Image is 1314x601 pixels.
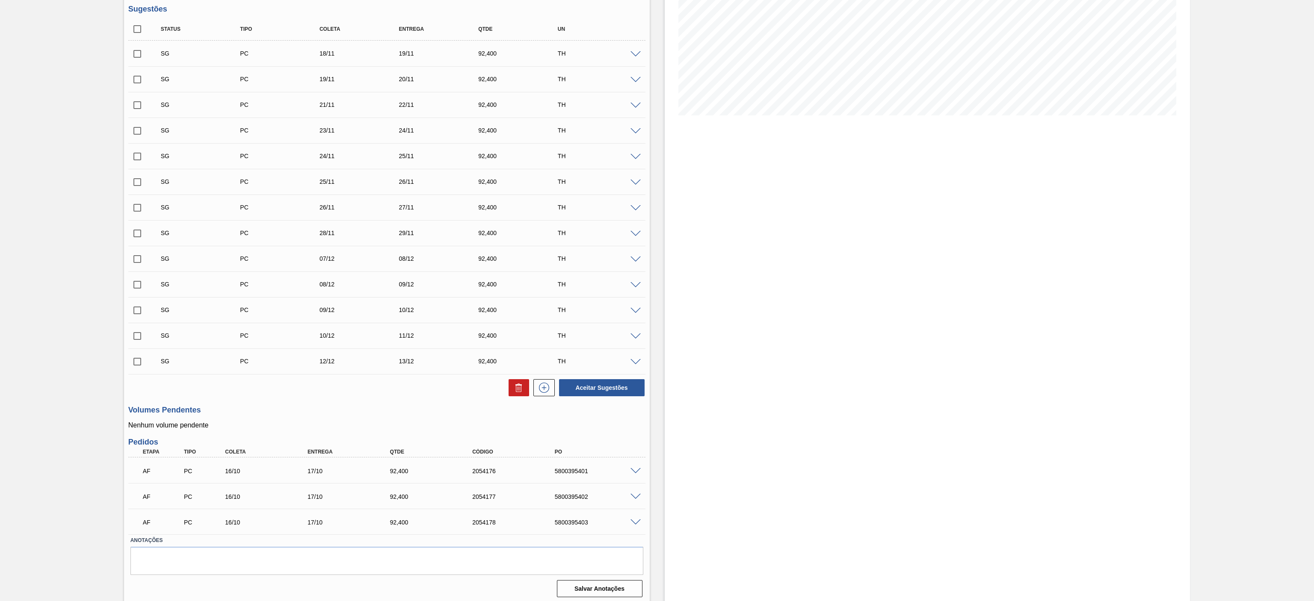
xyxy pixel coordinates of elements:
[476,101,568,108] div: 92,400
[397,26,488,32] div: Entrega
[128,438,645,447] h3: Pedidos
[143,468,184,474] p: AF
[128,5,645,14] h3: Sugestões
[476,255,568,262] div: 92,400
[128,406,645,415] h3: Volumes Pendentes
[238,358,329,365] div: Pedido de Compra
[317,358,409,365] div: 12/12/2025
[305,468,400,474] div: 17/10/2025
[182,449,227,455] div: Tipo
[143,493,184,500] p: AF
[476,306,568,313] div: 92,400
[238,255,329,262] div: Pedido de Compra
[397,153,488,159] div: 25/11/2025
[476,358,568,365] div: 92,400
[159,127,250,134] div: Sugestão Criada
[238,127,329,134] div: Pedido de Compra
[388,449,483,455] div: Qtde
[553,449,648,455] div: PO
[223,519,318,526] div: 16/10/2025
[397,306,488,313] div: 10/12/2025
[553,468,648,474] div: 5800395401
[397,255,488,262] div: 08/12/2025
[238,281,329,288] div: Pedido de Compra
[556,26,647,32] div: UN
[556,255,647,262] div: TH
[317,178,409,185] div: 25/11/2025
[223,493,318,500] div: 16/10/2025
[159,50,250,57] div: Sugestão Criada
[397,358,488,365] div: 13/12/2025
[556,358,647,365] div: TH
[238,230,329,236] div: Pedido de Compra
[159,255,250,262] div: Sugestão Criada
[159,358,250,365] div: Sugestão Criada
[238,306,329,313] div: Pedido de Compra
[556,153,647,159] div: TH
[388,519,483,526] div: 92,400
[556,50,647,57] div: TH
[238,178,329,185] div: Pedido de Compra
[553,519,648,526] div: 5800395403
[238,153,329,159] div: Pedido de Compra
[556,281,647,288] div: TH
[317,153,409,159] div: 24/11/2025
[397,281,488,288] div: 09/12/2025
[504,379,529,396] div: Excluir Sugestões
[143,519,184,526] p: AF
[476,332,568,339] div: 92,400
[556,178,647,185] div: TH
[159,281,250,288] div: Sugestão Criada
[238,101,329,108] div: Pedido de Compra
[159,230,250,236] div: Sugestão Criada
[305,493,400,500] div: 17/10/2025
[397,332,488,339] div: 11/12/2025
[397,230,488,236] div: 29/11/2025
[159,332,250,339] div: Sugestão Criada
[470,493,565,500] div: 2054177
[559,379,645,396] button: Aceitar Sugestões
[141,449,186,455] div: Etapa
[556,306,647,313] div: TH
[159,76,250,82] div: Sugestão Criada
[317,332,409,339] div: 10/12/2025
[397,127,488,134] div: 24/11/2025
[238,26,329,32] div: Tipo
[556,127,647,134] div: TH
[159,26,250,32] div: Status
[159,153,250,159] div: Sugestão Criada
[182,519,227,526] div: Pedido de Compra
[317,50,409,57] div: 18/11/2025
[556,76,647,82] div: TH
[397,101,488,108] div: 22/11/2025
[397,76,488,82] div: 20/11/2025
[388,493,483,500] div: 92,400
[476,281,568,288] div: 92,400
[476,50,568,57] div: 92,400
[476,127,568,134] div: 92,400
[556,230,647,236] div: TH
[529,379,555,396] div: Nova sugestão
[476,230,568,236] div: 92,400
[557,580,642,597] button: Salvar Anotações
[223,468,318,474] div: 16/10/2025
[317,76,409,82] div: 19/11/2025
[159,101,250,108] div: Sugestão Criada
[238,204,329,211] div: Pedido de Compra
[182,468,227,474] div: Pedido de Compra
[476,76,568,82] div: 92,400
[141,513,186,532] div: Aguardando Faturamento
[130,534,643,547] label: Anotações
[238,76,329,82] div: Pedido de Compra
[470,449,565,455] div: Código
[556,101,647,108] div: TH
[397,204,488,211] div: 27/11/2025
[159,204,250,211] div: Sugestão Criada
[317,101,409,108] div: 21/11/2025
[388,468,483,474] div: 92,400
[305,449,400,455] div: Entrega
[182,493,227,500] div: Pedido de Compra
[555,378,645,397] div: Aceitar Sugestões
[397,178,488,185] div: 26/11/2025
[317,255,409,262] div: 07/12/2025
